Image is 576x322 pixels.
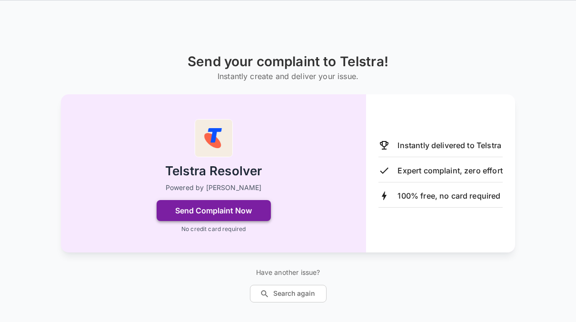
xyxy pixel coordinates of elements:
[181,225,246,233] p: No credit card required
[157,200,271,221] button: Send Complaint Now
[188,70,388,83] h6: Instantly create and deliver your issue.
[165,163,262,180] h2: Telstra Resolver
[195,119,233,157] img: Telstra
[397,165,502,176] p: Expert complaint, zero effort
[397,190,500,201] p: 100% free, no card required
[188,54,388,70] h1: Send your complaint to Telstra!
[397,140,501,151] p: Instantly delivered to Telstra
[250,268,327,277] p: Have another issue?
[250,285,327,302] button: Search again
[166,183,262,192] p: Powered by [PERSON_NAME]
